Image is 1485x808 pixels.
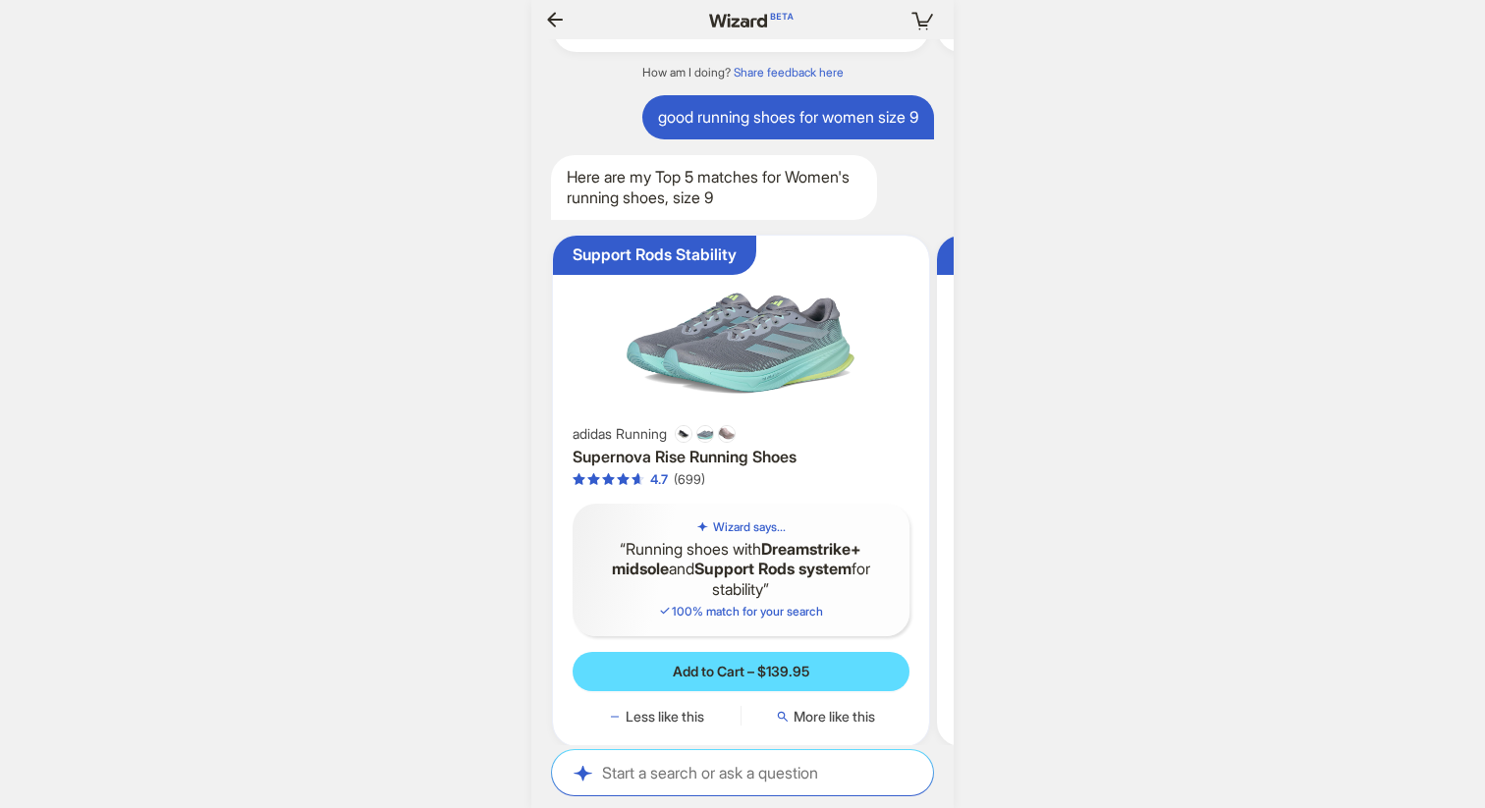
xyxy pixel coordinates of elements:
[694,559,852,578] b: Support Rods system
[573,425,667,443] span: adidas Running
[573,244,737,265] div: Support Rods Stability
[697,426,713,442] img: Grey/Magic Grey Metallic/Flash Aqua
[573,471,668,488] div: 4.7 out of 5 stars
[650,471,668,488] div: 4.7
[794,708,875,726] span: More like this
[673,663,809,680] span: Add to Cart – $139.95
[587,473,600,486] span: star
[658,604,823,619] span: 100 % match for your search
[674,471,705,488] div: (699)
[617,473,630,486] span: star
[553,236,929,746] div: Support Rods StabilitySupernova Rise Running Shoesadidas RunningCore Black/Halo Silver/Dash Grey ...
[573,707,741,727] button: Less like this
[602,473,615,486] span: star
[626,708,704,726] span: Less like this
[945,243,1305,442] img: Nike Air Max 1
[734,65,844,80] a: Share feedback here
[676,426,691,442] img: Core Black/Halo Silver/Dash Grey 1
[573,652,909,691] button: Add to Cart – $139.95
[719,426,735,442] img: Sandy Pink/Dash Grey/Pink Spark
[573,447,909,467] h3: Supernova Rise Running Shoes
[713,519,786,535] h5: Wizard says...
[588,539,894,600] q: Running shoes with and for stability
[642,95,934,139] div: good running shoes for women size 9
[551,155,877,220] div: Here are my Top 5 matches for Women's running shoes, size 9
[742,707,909,727] button: More like this
[632,473,644,486] span: star
[612,539,862,579] b: Dreamstrike+ midsole
[573,473,585,486] span: star
[531,65,954,81] div: How am I doing?
[561,243,921,421] img: Supernova Rise Running Shoes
